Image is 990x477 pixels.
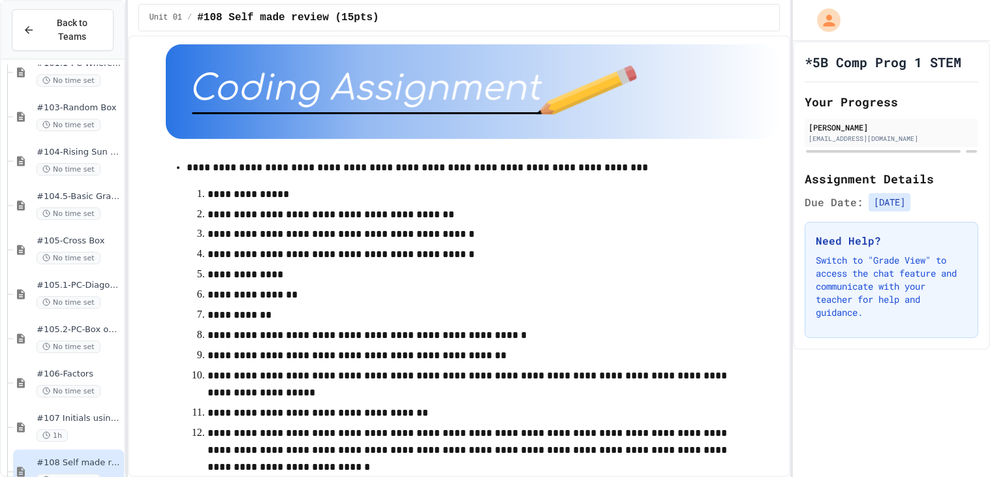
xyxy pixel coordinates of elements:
span: #104-Rising Sun Plus [37,147,121,158]
span: No time set [37,296,101,309]
h2: Your Progress [805,93,978,111]
div: [EMAIL_ADDRESS][DOMAIN_NAME] [809,134,974,144]
span: No time set [37,341,101,353]
span: / [187,12,192,23]
span: #105-Cross Box [37,236,121,247]
h3: Need Help? [816,233,967,249]
div: [PERSON_NAME] [809,121,974,133]
button: Back to Teams [12,9,114,51]
h2: Assignment Details [805,170,978,188]
span: Due Date: [805,194,863,210]
span: No time set [37,74,101,87]
span: No time set [37,252,101,264]
span: No time set [37,119,101,131]
span: Back to Teams [42,16,102,44]
span: #106-Factors [37,369,121,380]
span: [DATE] [869,193,910,211]
span: #108 Self made review (15pts) [37,457,121,469]
span: #104.5-Basic Graphics Review [37,191,121,202]
span: No time set [37,163,101,176]
span: #105.2-PC-Box on Box [37,324,121,335]
span: #107 Initials using shapes(11pts) [37,413,121,424]
span: No time set [37,208,101,220]
span: 1h [37,429,68,442]
span: No time set [37,385,101,397]
p: Switch to "Grade View" to access the chat feature and communicate with your teacher for help and ... [816,254,967,319]
span: #103-Random Box [37,102,121,114]
span: #105.1-PC-Diagonal line [37,280,121,291]
h1: *5B Comp Prog 1 STEM [805,53,961,71]
span: #108 Self made review (15pts) [197,10,379,25]
div: My Account [803,5,844,35]
span: Unit 01 [149,12,182,23]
